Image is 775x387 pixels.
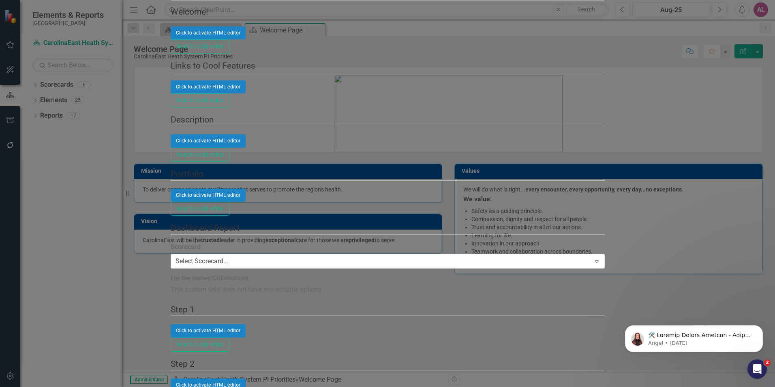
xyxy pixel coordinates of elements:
[171,93,229,107] button: Switch to old editor
[171,274,605,283] label: I'm the owner/Collaborator
[176,257,228,266] div: Select Scorecard...
[613,308,775,365] iframe: Intercom notifications message
[171,243,605,252] label: Scorecard
[171,168,605,181] legend: Portfolio
[171,303,605,316] legend: Step 1
[171,202,229,216] button: Switch to old editor
[171,222,605,234] legend: Dashboard Report
[764,359,771,366] span: 2
[171,6,605,18] legend: Welcome!
[171,134,246,147] button: Click to activate HTML editor
[171,358,605,370] legend: Step 2
[171,338,229,352] button: Switch to old editor
[171,60,605,72] legend: Links to Cool Features
[171,148,229,162] button: Switch to old editor
[171,114,605,126] legend: Description
[171,80,246,93] button: Click to activate HTML editor
[171,26,246,39] button: Click to activate HTML editor
[171,189,246,202] button: Click to activate HTML editor
[171,39,229,54] button: Switch to old editor
[171,285,605,295] div: This custom field does not have any editable options.
[171,324,246,337] button: Click to activate HTML editor
[747,359,767,379] iframe: Intercom live chat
